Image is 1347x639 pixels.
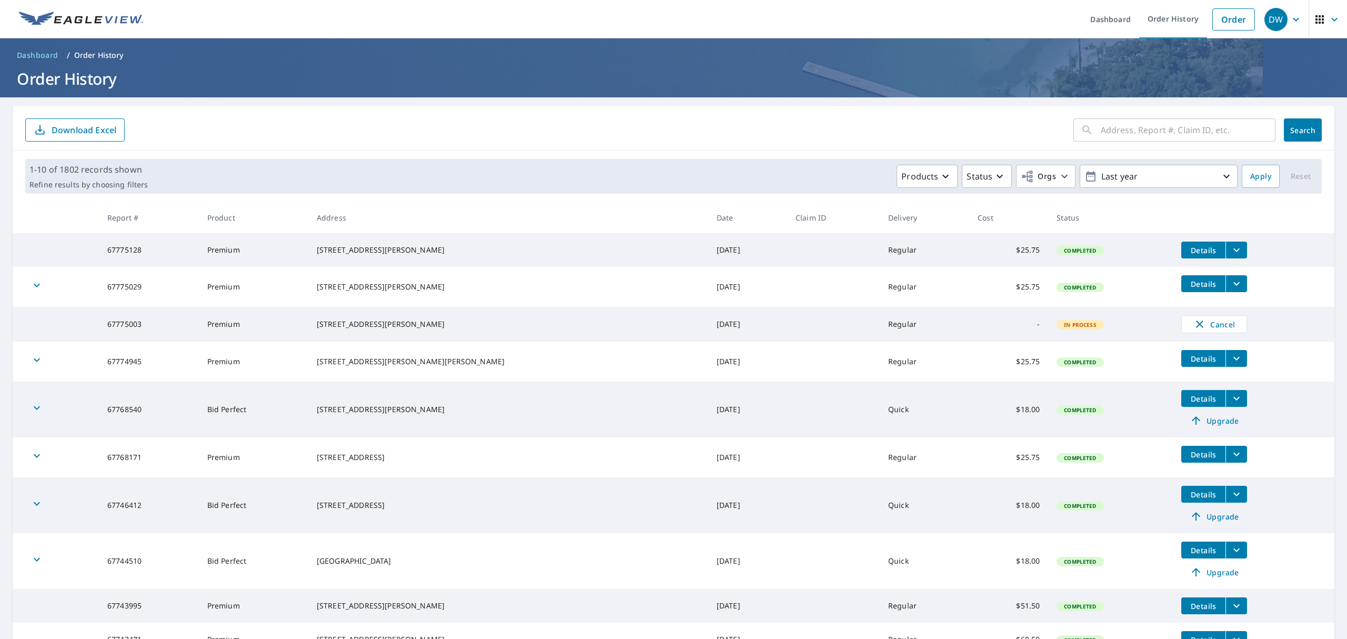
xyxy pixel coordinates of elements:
[969,342,1048,382] td: $25.75
[317,319,700,330] div: [STREET_ADDRESS][PERSON_NAME]
[317,245,700,255] div: [STREET_ADDRESS][PERSON_NAME]
[708,233,787,267] td: [DATE]
[99,382,199,437] td: 67768540
[969,589,1048,623] td: $51.50
[708,307,787,342] td: [DATE]
[199,307,308,342] td: Premium
[1181,542,1225,558] button: detailsBtn-67744510
[1292,125,1313,135] span: Search
[901,170,938,183] p: Products
[1188,245,1219,255] span: Details
[708,437,787,477] td: [DATE]
[1264,8,1288,31] div: DW
[880,267,969,307] td: Regular
[1080,165,1238,188] button: Last year
[1188,545,1219,555] span: Details
[1225,542,1247,558] button: filesDropdownBtn-67744510
[13,47,1334,64] nav: breadcrumb
[13,47,63,64] a: Dashboard
[17,50,58,61] span: Dashboard
[1181,446,1225,463] button: detailsBtn-67768171
[1188,354,1219,364] span: Details
[1058,454,1102,462] span: Completed
[969,202,1048,233] th: Cost
[99,437,199,477] td: 67768171
[1058,603,1102,610] span: Completed
[1284,118,1322,142] button: Search
[880,589,969,623] td: Regular
[897,165,958,188] button: Products
[99,233,199,267] td: 67775128
[1097,167,1220,186] p: Last year
[1188,414,1241,427] span: Upgrade
[880,533,969,589] td: Quick
[317,601,700,611] div: [STREET_ADDRESS][PERSON_NAME]
[1188,450,1219,460] span: Details
[708,202,787,233] th: Date
[962,165,1012,188] button: Status
[99,202,199,233] th: Report #
[1181,412,1247,429] a: Upgrade
[708,477,787,533] td: [DATE]
[1058,502,1102,510] span: Completed
[308,202,708,233] th: Address
[708,342,787,382] td: [DATE]
[1101,115,1275,145] input: Address, Report #, Claim ID, etc.
[1188,394,1219,404] span: Details
[1016,165,1075,188] button: Orgs
[969,437,1048,477] td: $25.75
[317,500,700,511] div: [STREET_ADDRESS]
[1058,406,1102,414] span: Completed
[1225,390,1247,407] button: filesDropdownBtn-67768540
[317,556,700,566] div: [GEOGRAPHIC_DATA]
[199,533,308,589] td: Bid Perfect
[74,50,124,61] p: Order History
[880,233,969,267] td: Regular
[969,307,1048,342] td: -
[99,342,199,382] td: 67774945
[1181,350,1225,367] button: detailsBtn-67774945
[1058,358,1102,366] span: Completed
[1188,566,1241,578] span: Upgrade
[1188,510,1241,523] span: Upgrade
[29,163,148,176] p: 1-10 of 1802 records shown
[29,180,148,189] p: Refine results by choosing filters
[880,202,969,233] th: Delivery
[317,404,700,415] div: [STREET_ADDRESS][PERSON_NAME]
[969,477,1048,533] td: $18.00
[199,342,308,382] td: Premium
[1021,170,1056,183] span: Orgs
[969,382,1048,437] td: $18.00
[1181,508,1247,525] a: Upgrade
[1250,170,1271,183] span: Apply
[1242,165,1280,188] button: Apply
[99,533,199,589] td: 67744510
[880,307,969,342] td: Regular
[99,267,199,307] td: 67775029
[1225,446,1247,463] button: filesDropdownBtn-67768171
[1181,390,1225,407] button: detailsBtn-67768540
[199,267,308,307] td: Premium
[880,437,969,477] td: Regular
[708,589,787,623] td: [DATE]
[317,282,700,292] div: [STREET_ADDRESS][PERSON_NAME]
[1181,275,1225,292] button: detailsBtn-67775029
[1181,597,1225,614] button: detailsBtn-67743995
[787,202,880,233] th: Claim ID
[13,68,1334,89] h1: Order History
[1058,247,1102,254] span: Completed
[708,382,787,437] td: [DATE]
[199,233,308,267] td: Premium
[199,382,308,437] td: Bid Perfect
[1058,321,1103,328] span: In Process
[1192,318,1236,331] span: Cancel
[969,533,1048,589] td: $18.00
[969,233,1048,267] td: $25.75
[1181,242,1225,258] button: detailsBtn-67775128
[52,124,116,136] p: Download Excel
[1181,564,1247,581] a: Upgrade
[99,307,199,342] td: 67775003
[199,202,308,233] th: Product
[99,589,199,623] td: 67743995
[199,477,308,533] td: Bid Perfect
